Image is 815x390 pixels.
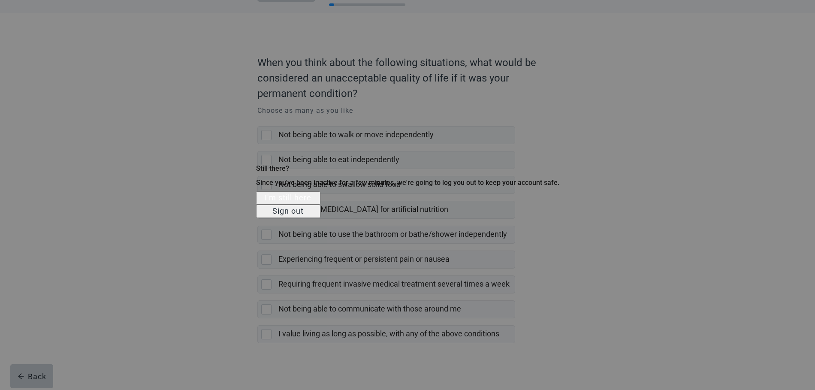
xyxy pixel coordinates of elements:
h3: Since you've been inactive for a few minutes, we're going to log you out to keep your account safe. [256,177,559,188]
div: I'm still here [265,193,311,202]
div: Sign out [272,206,304,215]
h2: Still there? [256,163,559,174]
button: I'm still here [256,191,320,205]
button: Sign out [256,205,320,218]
